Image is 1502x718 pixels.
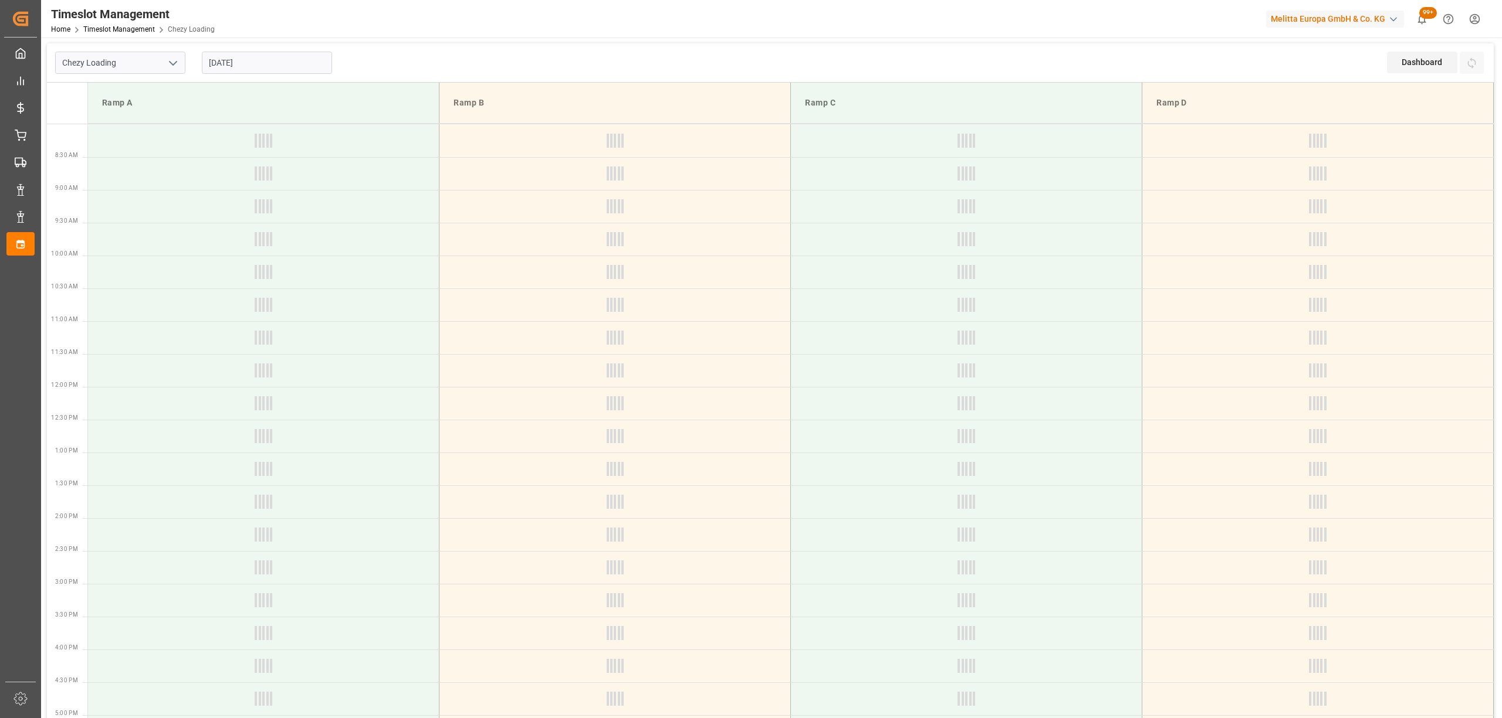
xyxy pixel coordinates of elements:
span: 5:00 PM [55,710,78,716]
span: 12:00 PM [51,382,78,388]
input: DD-MM-YYYY [202,52,332,74]
button: Melitta Europa GmbH & Co. KG [1266,8,1409,30]
span: 4:30 PM [55,677,78,683]
div: Dashboard [1387,52,1457,73]
span: 2:00 PM [55,513,78,519]
div: Ramp D [1152,92,1484,114]
span: 10:30 AM [51,283,78,290]
div: Timeslot Management [51,5,215,23]
span: 99+ [1419,7,1437,19]
span: 8:30 AM [55,152,78,158]
span: 3:30 PM [55,611,78,618]
input: Type to search/select [55,52,185,74]
button: show 100 new notifications [1409,6,1435,32]
span: 12:30 PM [51,414,78,421]
a: Home [51,25,70,33]
span: 10:00 AM [51,250,78,257]
span: 9:30 AM [55,217,78,224]
button: open menu [164,54,181,72]
div: Ramp C [800,92,1132,114]
span: 1:30 PM [55,480,78,486]
div: Melitta Europa GmbH & Co. KG [1266,11,1404,28]
span: 1:00 PM [55,447,78,454]
a: Timeslot Management [83,25,155,33]
button: Help Center [1435,6,1462,32]
span: 4:00 PM [55,644,78,651]
div: Ramp A [97,92,429,114]
span: 11:30 AM [51,349,78,355]
span: 3:00 PM [55,579,78,585]
span: 9:00 AM [55,185,78,191]
div: Ramp B [449,92,781,114]
span: 11:00 AM [51,316,78,322]
span: 2:30 PM [55,546,78,552]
